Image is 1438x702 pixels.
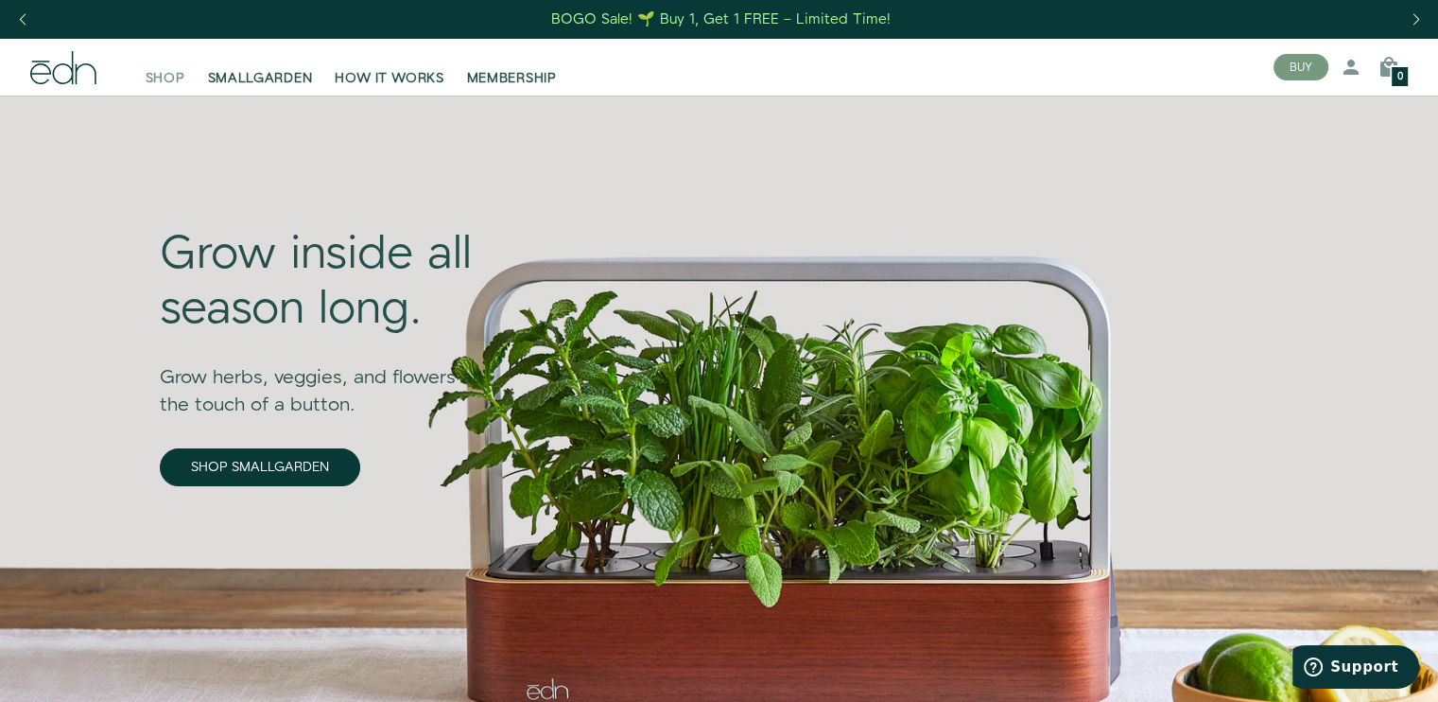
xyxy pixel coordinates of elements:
[323,46,455,88] a: HOW IT WORKS
[160,338,508,419] div: Grow herbs, veggies, and flowers at the touch of a button.
[551,9,891,29] div: BOGO Sale! 🌱 Buy 1, Get 1 FREE – Limited Time!
[208,69,313,88] span: SMALLGARDEN
[160,228,508,337] div: Grow inside all season long.
[335,69,443,88] span: HOW IT WORKS
[549,5,892,34] a: BOGO Sale! 🌱 Buy 1, Get 1 FREE – Limited Time!
[197,46,324,88] a: SMALLGARDEN
[146,69,185,88] span: SHOP
[160,448,360,486] a: SHOP SMALLGARDEN
[1292,645,1419,693] iframe: Opens a widget where you can find more information
[1397,72,1403,82] span: 0
[1273,54,1328,80] button: BUY
[134,46,197,88] a: SHOP
[467,69,557,88] span: MEMBERSHIP
[456,46,568,88] a: MEMBERSHIP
